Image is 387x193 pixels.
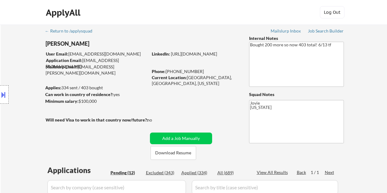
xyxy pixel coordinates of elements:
div: ApplyAll [46,7,82,18]
div: no [147,117,165,123]
div: Pending (12) [111,170,141,176]
div: Excluded (343) [146,170,177,176]
a: Mailslurp Inbox [271,29,301,35]
button: Log Out [320,6,345,18]
div: [PHONE_NUMBER] [152,68,239,75]
div: Next [325,169,335,176]
div: Mailslurp Inbox [271,29,301,33]
div: 1 / 1 [311,169,325,176]
div: All (689) [217,170,248,176]
div: [GEOGRAPHIC_DATA], [GEOGRAPHIC_DATA], [US_STATE] [152,75,239,87]
a: [URL][DOMAIN_NAME] [171,51,217,56]
div: ← Return to /applysquad [45,29,98,33]
button: Add a Job Manually [150,133,212,144]
a: ← Return to /applysquad [45,29,98,35]
strong: Phone: [152,69,166,74]
div: Job Search Builder [308,29,344,33]
strong: Current Location: [152,75,187,80]
div: Applications [47,167,108,174]
button: Download Resume [151,146,196,160]
div: Back [297,169,307,176]
div: Squad Notes [249,91,344,98]
div: Applied (334) [181,170,212,176]
div: Internal Notes [249,35,344,41]
a: Job Search Builder [308,29,344,35]
div: View All Results [257,169,290,176]
strong: LinkedIn: [152,51,170,56]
